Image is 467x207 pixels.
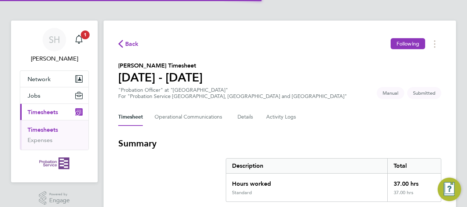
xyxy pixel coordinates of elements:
div: "Probation Officer" at "[GEOGRAPHIC_DATA]" [118,87,347,99]
div: Timesheets [20,120,88,150]
div: Standard [232,190,252,196]
span: Jobs [28,92,40,99]
button: Timesheets Menu [428,38,441,50]
div: 37.00 hrs [387,174,441,190]
a: Timesheets [28,126,58,133]
span: Back [125,40,139,48]
a: Expenses [28,137,53,144]
a: SH[PERSON_NAME] [20,28,89,63]
h2: [PERSON_NAME] Timesheet [118,61,203,70]
button: Back [118,39,139,48]
a: Go to home page [20,157,89,169]
span: 1 [81,30,90,39]
button: Timesheet [118,108,143,126]
button: Jobs [20,87,88,103]
span: Following [397,40,419,47]
span: SH [49,35,60,44]
button: Details [238,108,254,126]
div: For "Probation Service [GEOGRAPHIC_DATA], [GEOGRAPHIC_DATA] and [GEOGRAPHIC_DATA]" [118,93,347,99]
button: Following [391,38,425,49]
a: 1 [72,28,86,51]
span: Timesheets [28,109,58,116]
div: 37.00 hrs [387,190,441,201]
span: Powered by [49,191,70,197]
span: Engage [49,197,70,204]
button: Engage Resource Center [438,178,461,201]
a: Powered byEngage [39,191,70,205]
button: Network [20,71,88,87]
nav: Main navigation [11,21,98,182]
span: This timesheet is Submitted. [407,87,441,99]
span: This timesheet was manually created. [377,87,404,99]
h3: Summary [118,138,441,149]
button: Timesheets [20,104,88,120]
div: Total [387,159,441,173]
button: Operational Communications [155,108,226,126]
button: Activity Logs [266,108,297,126]
span: Sarah Hennebry [20,54,89,63]
div: Hours worked [226,174,387,190]
span: Network [28,76,51,83]
div: Description [226,159,387,173]
img: probationservice-logo-retina.png [39,157,69,169]
div: Summary [226,158,441,202]
h1: [DATE] - [DATE] [118,70,203,85]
